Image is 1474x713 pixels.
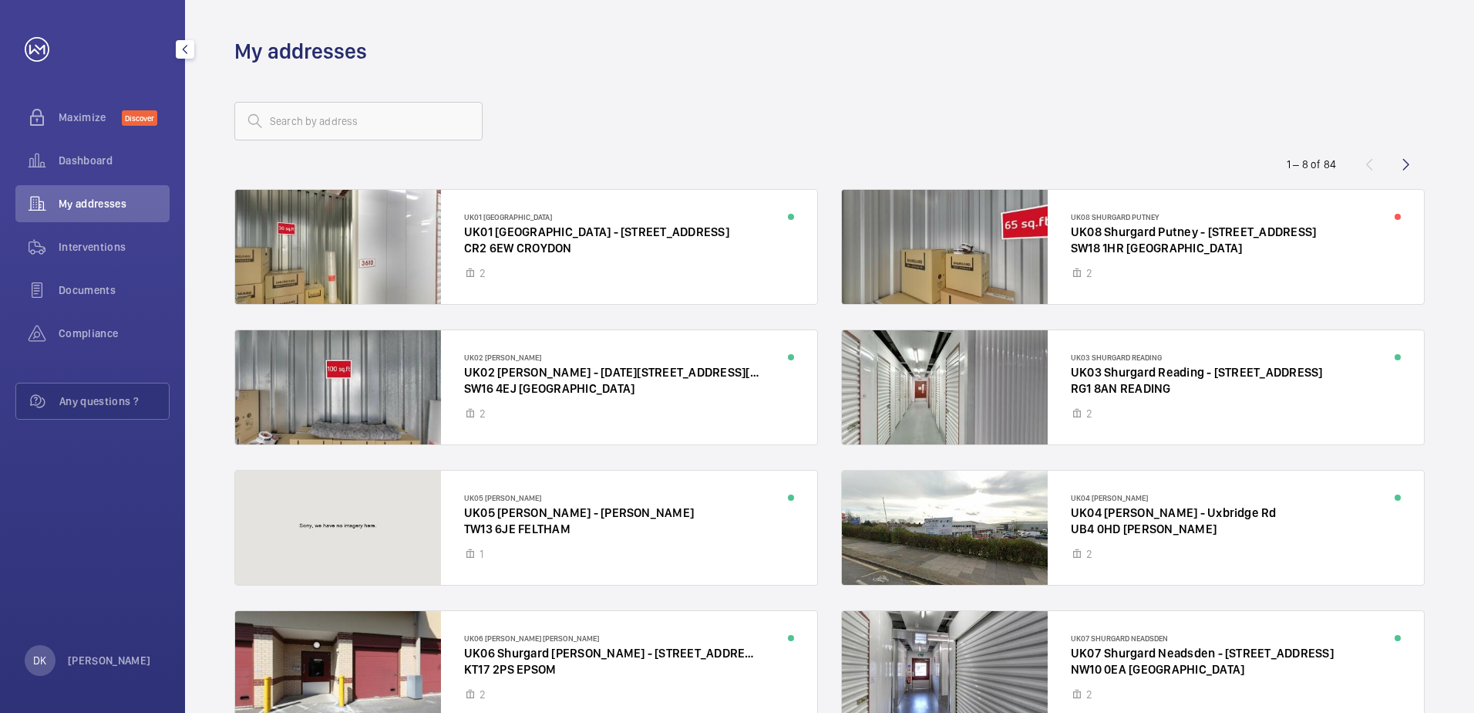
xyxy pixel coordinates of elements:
[59,326,170,341] span: Compliance
[59,282,170,298] span: Documents
[122,110,157,126] span: Discover
[33,653,46,668] p: DK
[59,110,122,125] span: Maximize
[59,394,169,409] span: Any questions ?
[68,653,151,668] p: [PERSON_NAME]
[59,153,170,168] span: Dashboard
[59,239,170,255] span: Interventions
[234,37,367,66] h1: My addresses
[234,102,483,140] input: Search by address
[1287,157,1336,172] div: 1 – 8 of 84
[59,196,170,211] span: My addresses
